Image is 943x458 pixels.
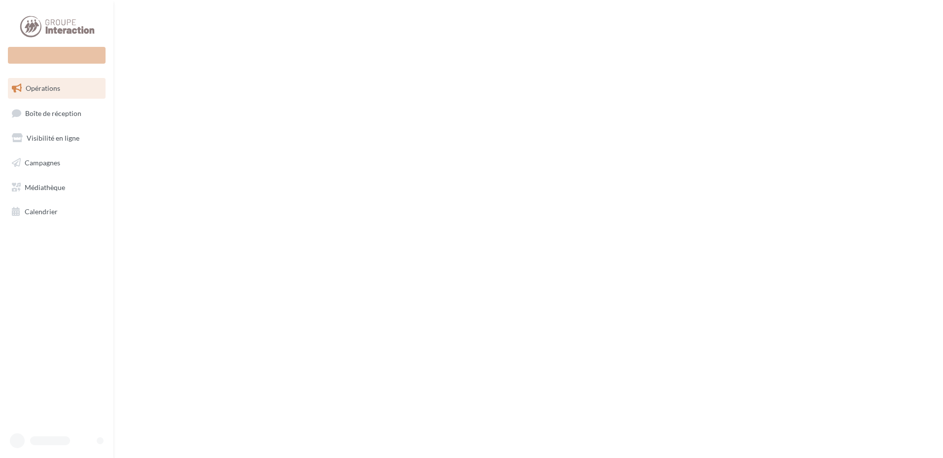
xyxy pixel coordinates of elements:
[25,109,81,117] span: Boîte de réception
[26,84,60,92] span: Opérations
[6,153,108,173] a: Campagnes
[25,158,60,167] span: Campagnes
[6,177,108,198] a: Médiathèque
[27,134,79,142] span: Visibilité en ligne
[25,207,58,216] span: Calendrier
[6,201,108,222] a: Calendrier
[8,47,106,64] div: Nouvelle campagne
[6,78,108,99] a: Opérations
[25,183,65,191] span: Médiathèque
[6,103,108,124] a: Boîte de réception
[6,128,108,149] a: Visibilité en ligne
